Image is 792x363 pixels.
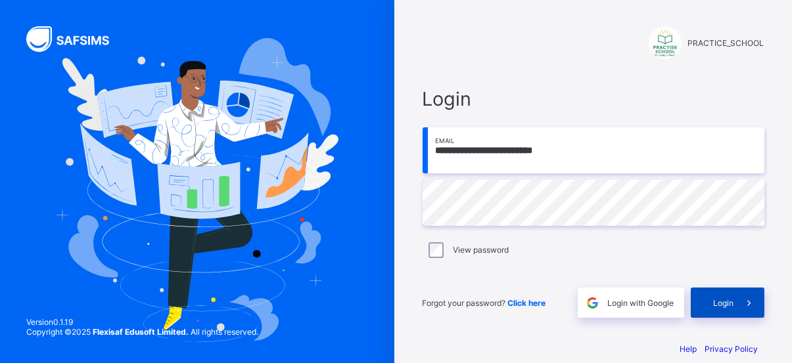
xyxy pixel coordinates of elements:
[56,38,339,342] img: Hero Image
[93,327,189,337] strong: Flexisaf Edusoft Limited.
[585,295,600,310] img: google.396cfc9801f0270233282035f929180a.svg
[423,87,764,110] span: Login
[423,298,546,308] span: Forgot your password?
[608,298,674,308] span: Login with Google
[26,26,125,52] img: SAFSIMS Logo
[680,344,697,354] a: Help
[705,344,758,354] a: Privacy Policy
[688,38,764,48] span: PRACTICE_SCHOOL
[508,298,546,308] a: Click here
[26,317,258,327] span: Version 0.1.19
[714,298,734,308] span: Login
[26,327,258,337] span: Copyright © 2025 All rights reserved.
[453,245,509,255] label: View password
